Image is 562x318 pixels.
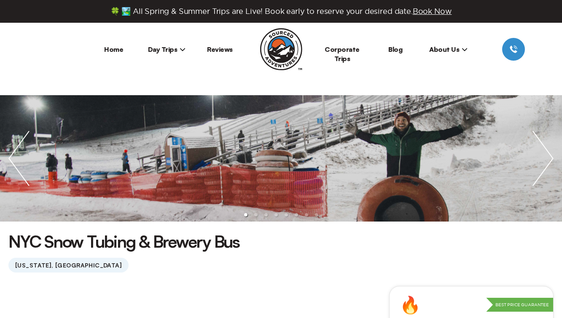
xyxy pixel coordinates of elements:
[285,213,288,216] li: slide item 5
[524,95,562,222] img: next slide / item
[8,258,129,273] span: [US_STATE], [GEOGRAPHIC_DATA]
[260,28,302,70] img: Sourced Adventures company logo
[104,45,123,53] a: Home
[110,7,452,16] span: 🍀 🏞️ All Spring & Summer Trips are Live! Book early to reserve your desired date.
[148,45,186,53] span: Day Trips
[244,213,247,216] li: slide item 1
[325,45,360,63] a: Corporate Trips
[274,213,278,216] li: slide item 4
[413,7,452,15] span: Book Now
[315,213,318,216] li: slide item 8
[486,298,553,312] p: Best Price Guarantee
[429,45,468,53] span: About Us
[305,213,308,216] li: slide item 7
[207,45,233,53] a: Reviews
[295,213,298,216] li: slide item 6
[400,297,421,313] div: 🔥
[264,213,268,216] li: slide item 3
[8,230,239,253] h1: NYC Snow Tubing & Brewery Bus
[388,45,402,53] a: Blog
[254,213,258,216] li: slide item 2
